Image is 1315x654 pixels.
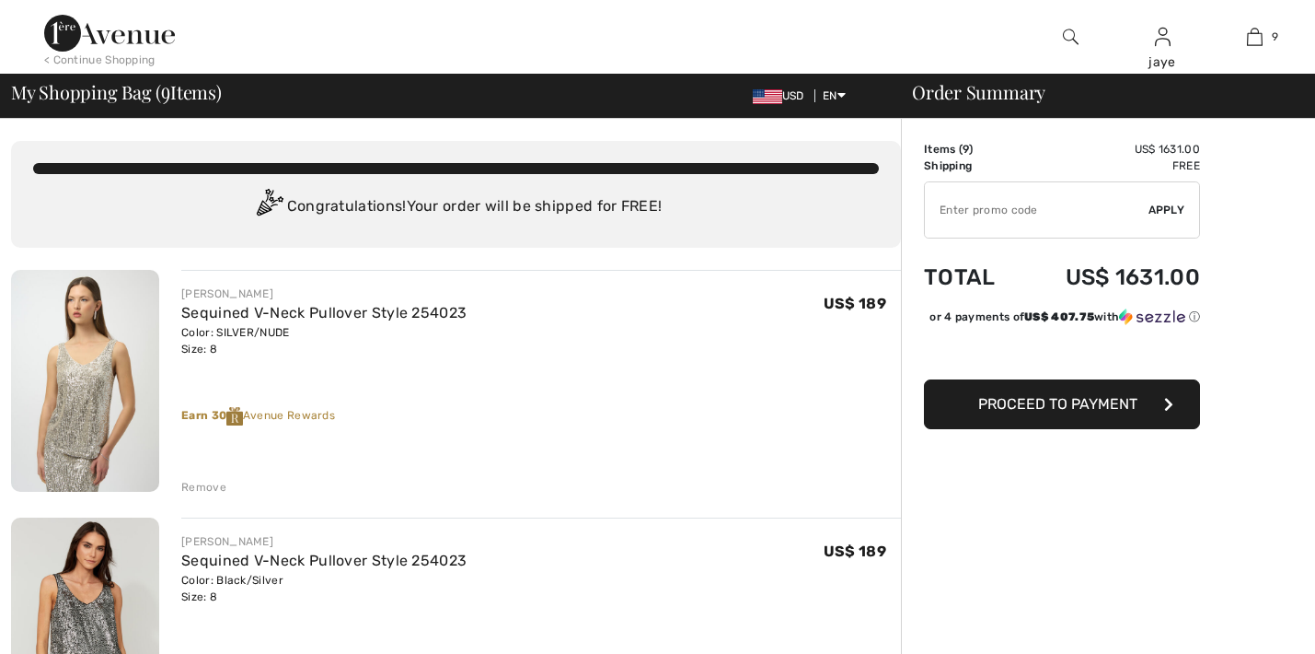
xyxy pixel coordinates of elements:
img: US Dollar [753,89,782,104]
span: US$ 407.75 [1024,310,1094,323]
img: Sezzle [1119,309,1185,325]
iframe: PayPal-paypal [924,332,1200,373]
div: or 4 payments ofUS$ 407.75withSezzle Click to learn more about Sezzle [924,309,1200,332]
a: Sequined V-Neck Pullover Style 254023 [181,304,467,321]
div: Congratulations! Your order will be shipped for FREE! [33,189,879,226]
div: < Continue Shopping [44,52,156,68]
td: Free [1020,158,1200,174]
img: 1ère Avenue [44,15,175,52]
img: Reward-Logo.svg [226,407,243,426]
div: jaye [1117,53,1207,72]
span: 9 [963,143,969,156]
a: Sign In [1155,28,1171,45]
td: US$ 1631.00 [1020,141,1200,158]
img: Congratulation2.svg [250,189,287,226]
span: My Shopping Bag ( Items) [11,83,222,101]
div: Color: Black/Silver Size: 8 [181,572,467,605]
input: Promo code [925,182,1148,238]
div: [PERSON_NAME] [181,533,467,550]
span: 9 [161,78,170,102]
button: Proceed to Payment [924,380,1200,429]
a: Sequined V-Neck Pullover Style 254023 [181,552,467,569]
div: Remove [181,479,226,496]
span: Apply [1148,202,1185,218]
td: US$ 1631.00 [1020,246,1200,309]
span: 9 [1272,29,1278,45]
span: EN [823,89,846,102]
div: Avenue Rewards [181,407,901,426]
div: Color: SILVER/NUDE Size: 8 [181,324,467,357]
span: US$ 189 [824,543,886,560]
strong: Earn 30 [181,409,243,422]
div: or 4 payments of with [929,309,1200,325]
div: [PERSON_NAME] [181,286,467,302]
a: 9 [1209,26,1299,48]
span: US$ 189 [824,295,886,312]
td: Total [924,246,1020,309]
td: Shipping [924,158,1020,174]
img: search the website [1063,26,1079,48]
img: My Bag [1247,26,1263,48]
div: Order Summary [890,83,1304,101]
img: My Info [1155,26,1171,48]
span: USD [753,89,812,102]
img: Sequined V-Neck Pullover Style 254023 [11,270,159,492]
td: Items ( ) [924,141,1020,158]
span: Proceed to Payment [978,395,1137,413]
